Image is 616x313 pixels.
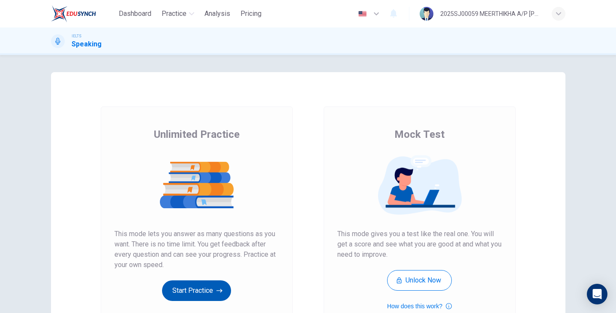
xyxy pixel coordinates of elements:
[154,128,240,141] span: Unlimited Practice
[440,9,541,19] div: 2025SJ00059 MEERTHIKHA A/P [PERSON_NAME]
[72,39,102,49] h1: Speaking
[387,270,452,291] button: Unlock Now
[204,9,230,19] span: Analysis
[201,6,234,21] button: Analysis
[162,9,186,19] span: Practice
[114,229,279,270] span: This mode lets you answer as many questions as you want. There is no time limit. You get feedback...
[119,9,151,19] span: Dashboard
[420,7,433,21] img: Profile picture
[394,128,445,141] span: Mock Test
[51,5,116,22] a: EduSynch logo
[337,229,502,260] span: This mode gives you a test like the real one. You will get a score and see what you are good at a...
[240,9,261,19] span: Pricing
[357,11,368,17] img: en
[237,6,265,21] button: Pricing
[115,6,155,21] button: Dashboard
[162,280,231,301] button: Start Practice
[72,33,81,39] span: IELTS
[51,5,96,22] img: EduSynch logo
[387,301,452,311] button: How does this work?
[587,284,607,304] div: Open Intercom Messenger
[158,6,198,21] button: Practice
